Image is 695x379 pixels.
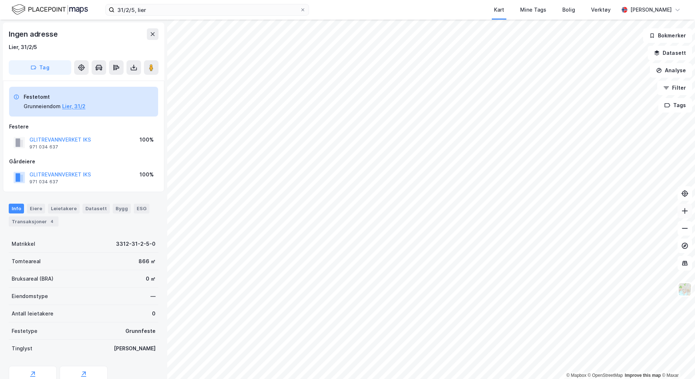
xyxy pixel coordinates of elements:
[657,81,692,95] button: Filter
[648,46,692,60] button: Datasett
[678,282,692,296] img: Z
[27,204,45,213] div: Eiere
[113,204,131,213] div: Bygg
[494,5,504,14] div: Kart
[9,60,71,75] button: Tag
[659,344,695,379] iframe: Chat Widget
[12,344,32,353] div: Tinglyst
[9,122,158,131] div: Festere
[9,157,158,166] div: Gårdeiere
[9,28,59,40] div: Ingen adresse
[9,216,59,227] div: Transaksjoner
[48,204,80,213] div: Leietakere
[588,373,623,378] a: OpenStreetMap
[12,257,41,266] div: Tomteareal
[48,218,56,225] div: 4
[630,5,672,14] div: [PERSON_NAME]
[520,5,546,14] div: Mine Tags
[140,135,154,144] div: 100%
[9,204,24,213] div: Info
[650,63,692,78] button: Analyse
[29,144,58,150] div: 971 034 637
[29,179,58,185] div: 971 034 637
[152,309,156,318] div: 0
[12,274,53,283] div: Bruksareal (BRA)
[12,292,48,301] div: Eiendomstype
[12,3,88,16] img: logo.f888ab2527a4732fd821a326f86c7f29.svg
[140,170,154,179] div: 100%
[12,327,37,335] div: Festetype
[150,292,156,301] div: —
[24,93,85,101] div: Festetomt
[62,102,85,111] button: Lier, 31/2
[12,309,53,318] div: Antall leietakere
[125,327,156,335] div: Grunnfeste
[562,5,575,14] div: Bolig
[566,373,586,378] a: Mapbox
[625,373,661,378] a: Improve this map
[658,98,692,113] button: Tags
[114,344,156,353] div: [PERSON_NAME]
[116,240,156,248] div: 3312-31-2-5-0
[134,204,149,213] div: ESG
[138,257,156,266] div: 866 ㎡
[591,5,611,14] div: Verktøy
[643,28,692,43] button: Bokmerker
[24,102,61,111] div: Grunneiendom
[83,204,110,213] div: Datasett
[659,344,695,379] div: Kontrollprogram for chat
[115,4,300,15] input: Søk på adresse, matrikkel, gårdeiere, leietakere eller personer
[9,43,37,52] div: Lier, 31/2/5
[146,274,156,283] div: 0 ㎡
[12,240,35,248] div: Matrikkel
